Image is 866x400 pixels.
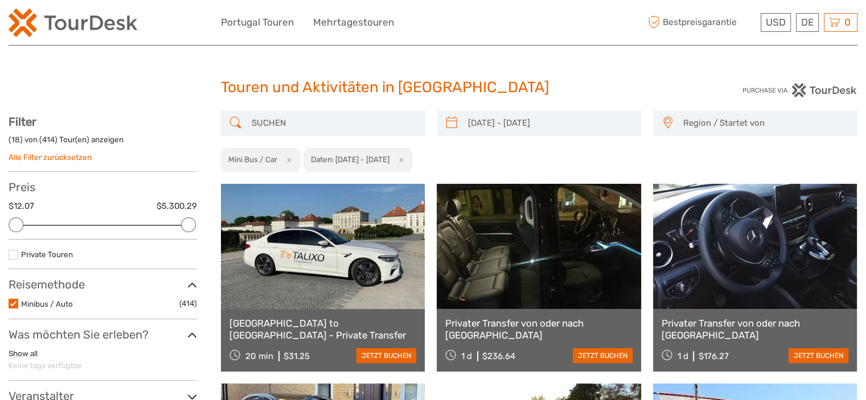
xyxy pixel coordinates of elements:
button: Open LiveChat chat widget [131,18,145,31]
a: Alle Filter zurücksetzen [9,152,92,162]
a: Privater Transfer von oder nach [GEOGRAPHIC_DATA] [445,317,632,341]
h2: Daten: [DATE] - [DATE] [311,155,389,164]
a: Show all [9,349,38,358]
a: jetzt buchen [573,348,633,363]
a: jetzt buchen [356,348,416,363]
strong: Filter [9,115,36,129]
span: 1 d [677,351,688,361]
input: SUCHEN [247,113,420,133]
button: Region / Startet von [678,114,852,133]
label: 18 [11,134,20,145]
div: ( ) von ( ) Tour(en) anzeigen [9,134,197,152]
a: [GEOGRAPHIC_DATA] to [GEOGRAPHIC_DATA] - Private Transfer [229,317,416,341]
img: 2254-3441b4b5-4e5f-4d00-b396-31f1d84a6ebf_logo_small.png [9,9,137,37]
span: Bestpreisgarantie [645,13,758,32]
label: $5,300.29 [157,200,197,212]
span: Keine tags verfügbar [9,361,82,370]
h1: Touren und Aktivitäten in [GEOGRAPHIC_DATA] [221,79,646,97]
label: 414 [42,134,55,145]
a: Mehrtagestouren [313,14,394,31]
div: DE [796,13,819,32]
a: jetzt buchen [789,348,848,363]
a: Private Touren [21,250,73,259]
button: x [279,154,294,166]
span: 20 min [245,351,273,361]
a: Privater Transfer von oder nach [GEOGRAPHIC_DATA] [662,317,848,341]
a: Portugal Touren [221,14,294,31]
img: PurchaseViaTourDesk.png [742,83,857,97]
div: $176.27 [698,351,728,361]
input: Daten auswählen [463,113,636,133]
span: USD [766,17,786,28]
div: $31.25 [284,351,310,361]
h3: Was möchten Sie erleben? [9,328,197,341]
a: Minibus / Auto [21,299,73,308]
label: $12.07 [9,200,34,212]
button: x [391,154,407,166]
span: 1 d [461,351,472,361]
h3: Preis [9,180,197,194]
div: $236.64 [482,351,515,361]
h3: Reisemethode [9,278,197,291]
p: We're away right now. Please check back later! [16,20,129,29]
span: (414) [179,297,197,310]
span: 0 [843,17,852,28]
h2: Mini Bus / Car [228,155,277,164]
